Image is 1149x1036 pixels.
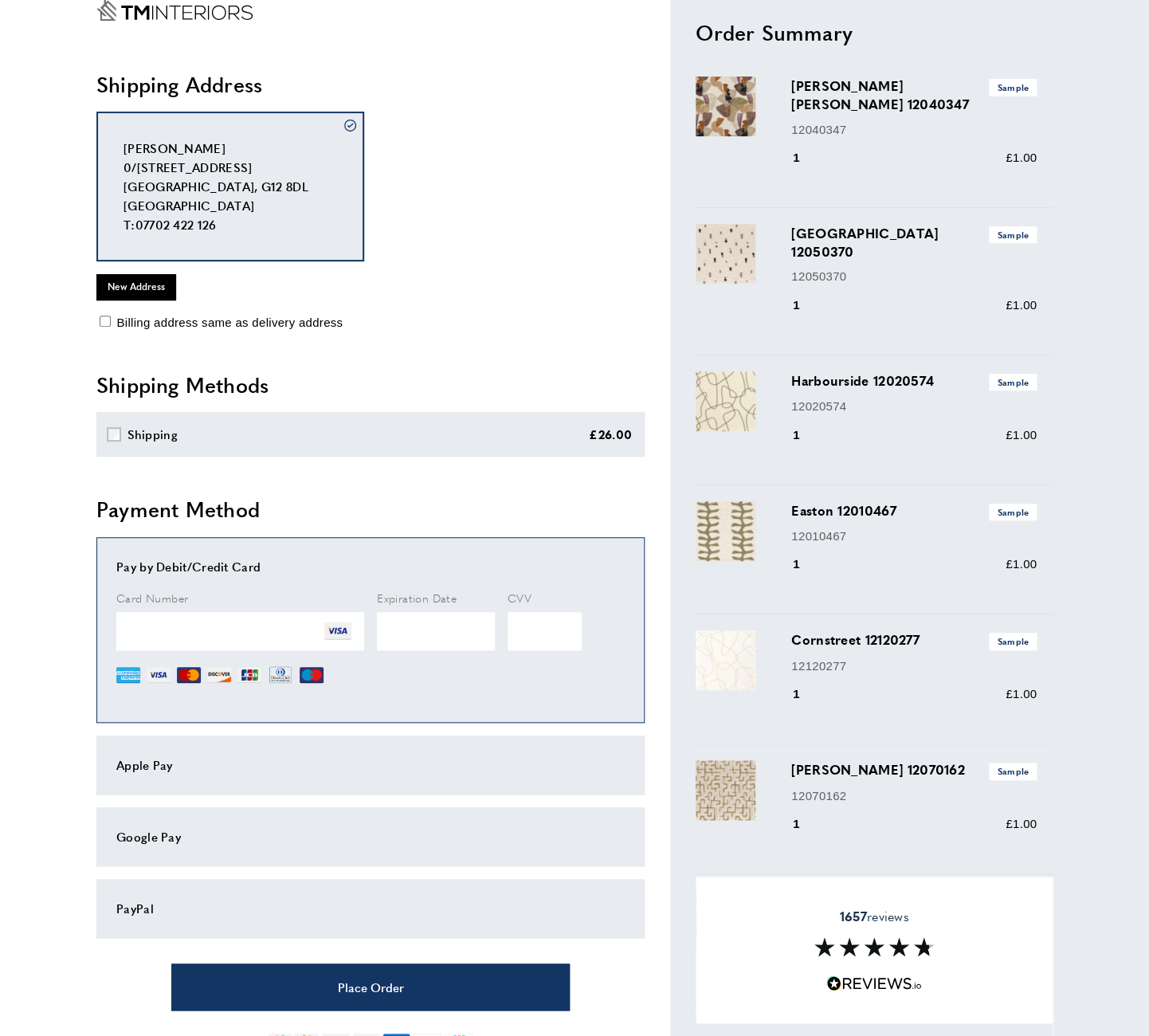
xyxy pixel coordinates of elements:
[791,120,1037,139] p: 12040347
[116,755,625,775] div: Apple Pay
[116,663,140,687] img: AE.png
[1006,151,1037,164] span: £1.00
[124,139,308,233] span: [PERSON_NAME] 0/[STREET_ADDRESS] [GEOGRAPHIC_DATA], G12 8DL [GEOGRAPHIC_DATA] T:
[696,630,755,690] img: Cornstreet 12120277
[171,963,570,1010] button: Place Order
[127,425,178,444] div: Shipping
[989,79,1037,96] span: Sample
[791,148,822,167] div: 1
[696,77,755,136] img: Stokes Croft 12040347
[791,555,822,574] div: 1
[1006,557,1037,571] span: £1.00
[791,787,1037,806] p: 12070162
[207,663,231,687] img: DI.png
[1006,817,1037,830] span: £1.00
[791,814,822,834] div: 1
[96,371,645,399] h2: Shipping Methods
[116,557,625,576] div: Pay by Debit/Credit Card
[696,18,1053,47] h2: Order Summary
[989,763,1037,779] span: Sample
[1006,428,1037,441] span: £1.00
[791,426,822,445] div: 1
[116,590,188,606] span: Card Number
[791,296,822,315] div: 1
[791,224,1037,261] h3: [GEOGRAPHIC_DATA] 12050370
[814,938,934,957] img: Reviews section
[116,612,364,650] iframe: Secure Credit Card Frame - Credit Card Number
[839,908,908,924] span: reviews
[116,827,625,846] div: Google Pay
[791,267,1037,286] p: 12050370
[147,663,171,687] img: VI.png
[791,501,1037,520] h3: Easton 12010467
[324,618,351,645] img: VI.png
[300,663,324,687] img: MI.png
[177,663,201,687] img: MC.png
[237,663,261,687] img: JCB.png
[116,316,343,329] span: Billing address same as delivery address
[989,374,1037,390] span: Sample
[989,633,1037,649] span: Sample
[96,70,645,99] h2: Shipping Address
[791,77,1037,113] h3: [PERSON_NAME] [PERSON_NAME] 12040347
[989,226,1037,243] span: Sample
[589,425,632,444] div: £26.00
[839,907,866,925] strong: 1657
[377,612,495,650] iframe: Secure Credit Card Frame - Expiration Date
[1006,687,1037,700] span: £1.00
[100,316,111,327] input: Billing address same as delivery address
[268,663,293,687] img: DN.png
[791,630,1037,649] h3: Cornstreet 12120277
[791,527,1037,546] p: 12010467
[791,685,822,704] div: 1
[696,224,755,284] img: Montpelier Hill 12050370
[696,501,755,561] img: Easton 12010467
[508,612,582,650] iframe: Secure Credit Card Frame - CVV
[135,216,217,233] a: 07702 422 126
[1006,298,1037,312] span: £1.00
[791,371,1037,390] h3: Harbourside 12020574
[826,976,922,991] img: Reviews.io 5 stars
[96,495,645,524] h2: Payment Method
[377,590,457,606] span: Expiration Date
[96,274,176,300] button: New Address
[508,590,531,606] span: CVV
[696,371,755,431] img: Harbourside 12020574
[791,397,1037,416] p: 12020574
[791,760,1037,779] h3: [PERSON_NAME] 12070162
[116,899,625,918] div: PayPal
[696,760,755,820] img: Clifton 12070162
[791,657,1037,676] p: 12120277
[989,504,1037,520] span: Sample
